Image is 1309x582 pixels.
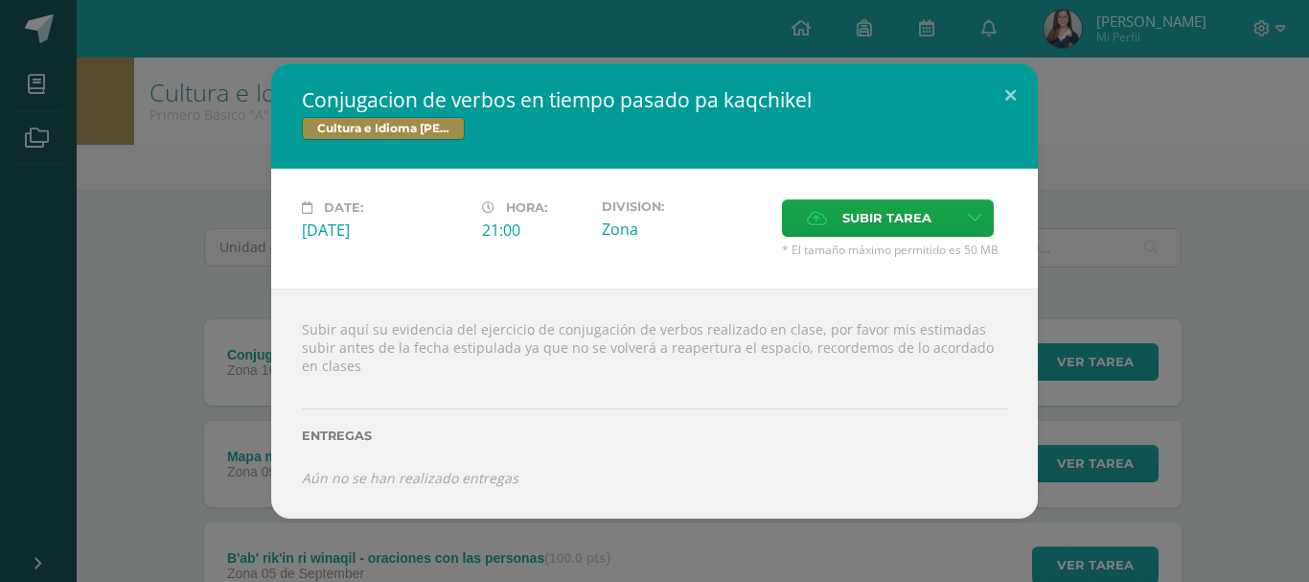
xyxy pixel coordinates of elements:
label: Entregas [302,429,1007,443]
button: Close (Esc) [983,63,1038,128]
span: Date: [324,200,363,215]
span: Cultura e Idioma [PERSON_NAME] o Xinca [302,117,465,140]
div: [DATE] [302,220,467,241]
div: 21:00 [482,220,586,241]
div: Subir aquí su evidencia del ejercicio de conjugación de verbos realizado en clase, por favor mis ... [271,289,1038,519]
label: Division: [602,199,767,214]
h2: Conjugacion de verbos en tiempo pasado pa kaqchikel [302,86,1007,113]
span: Subir tarea [842,200,931,236]
div: Zona [602,219,767,240]
span: Hora: [506,200,547,215]
span: * El tamaño máximo permitido es 50 MB [782,242,1007,258]
i: Aún no se han realizado entregas [302,469,518,487]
